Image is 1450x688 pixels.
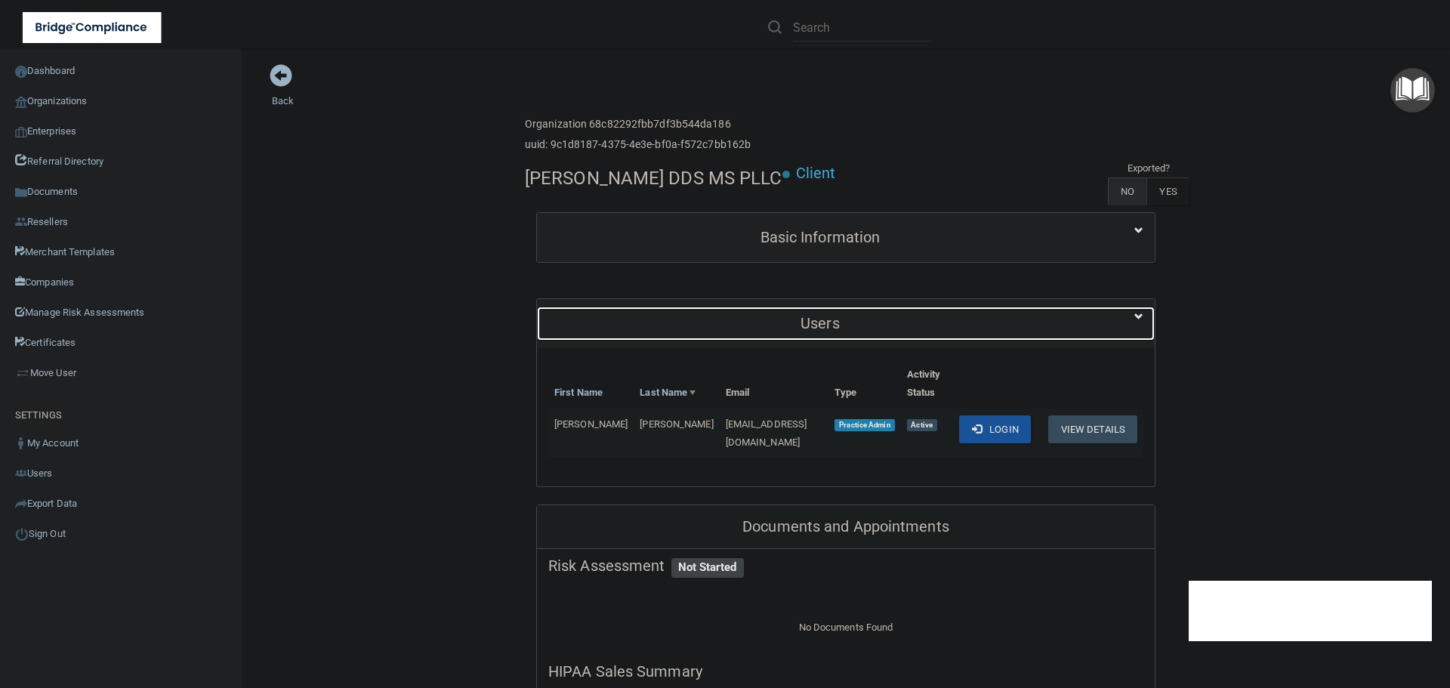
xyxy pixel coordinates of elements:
img: briefcase.64adab9b.png [15,366,30,381]
a: Back [272,77,294,106]
h6: Organization 68c82292fbb7df3b544da186 [525,119,751,130]
th: Type [828,359,900,409]
th: Email [720,359,829,409]
h5: Basic Information [548,229,1092,245]
h5: Risk Assessment [548,557,1143,574]
th: Activity Status [901,359,954,409]
div: No Documents Found [537,600,1155,655]
img: icon-documents.8dae5593.png [15,187,27,199]
td: Exported? [1108,159,1189,177]
p: Client [796,159,836,187]
a: Basic Information [548,221,1143,255]
button: View Details [1048,415,1137,443]
img: ic_reseller.de258add.png [15,216,27,228]
h5: HIPAA Sales Summary [548,663,1143,680]
input: Search [793,14,931,42]
img: ic_dashboard_dark.d01f4a41.png [15,66,27,78]
img: bridge_compliance_login_screen.278c3ca4.svg [23,12,162,43]
iframe: Drift Widget Chat Controller [1189,581,1432,641]
a: Users [548,307,1143,341]
label: YES [1146,177,1189,205]
div: Documents and Appointments [537,505,1155,549]
h4: [PERSON_NAME] DDS MS PLLC [525,168,782,188]
a: First Name [554,384,603,402]
img: ic-search.3b580494.png [768,20,782,34]
button: Login [959,415,1031,443]
img: enterprise.0d942306.png [15,127,27,137]
label: NO [1108,177,1146,205]
h6: uuid: 9c1d8187-4375-4e3e-bf0a-f572c7bb162b [525,139,751,150]
img: icon-users.e205127d.png [15,467,27,480]
img: icon-export.b9366987.png [15,498,27,510]
label: SETTINGS [15,406,62,424]
span: Active [907,419,937,431]
span: [EMAIL_ADDRESS][DOMAIN_NAME] [726,418,807,448]
img: ic_power_dark.7ecde6b1.png [15,527,29,541]
span: Practice Admin [835,419,894,431]
img: organization-icon.f8decf85.png [15,96,27,108]
a: Last Name [640,384,696,402]
button: Open Resource Center [1390,68,1435,113]
h5: Users [548,315,1092,332]
span: Not Started [671,558,744,578]
img: ic_user_dark.df1a06c3.png [15,437,27,449]
span: [PERSON_NAME] [554,418,628,430]
span: [PERSON_NAME] [640,418,713,430]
